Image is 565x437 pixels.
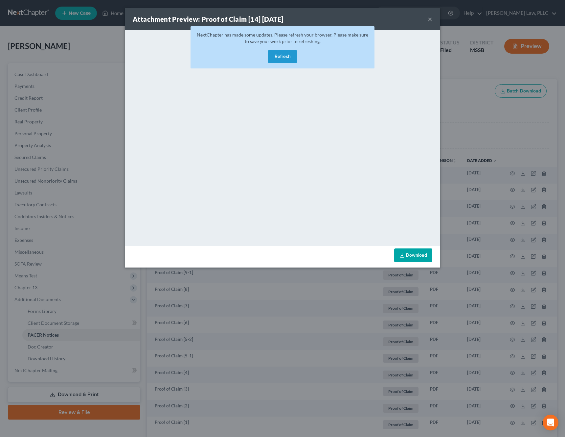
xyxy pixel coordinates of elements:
[394,248,432,262] a: Download
[133,15,283,23] strong: Attachment Preview: Proof of Claim [14] [DATE]
[268,50,297,63] button: Refresh
[125,30,440,244] iframe: <object ng-attr-data='[URL][DOMAIN_NAME]' type='application/pdf' width='100%' height='650px'></ob...
[197,32,368,44] span: NextChapter has made some updates. Please refresh your browser. Please make sure to save your wor...
[543,415,558,430] div: Open Intercom Messenger
[428,15,432,23] button: ×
